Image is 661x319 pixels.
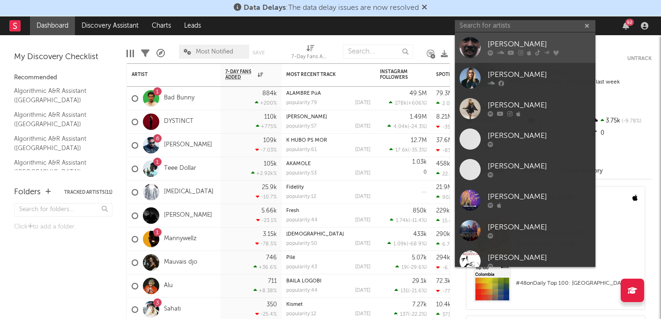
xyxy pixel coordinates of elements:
div: popularity: 61 [286,147,317,152]
input: Search... [343,45,413,59]
div: 3.15k [263,231,277,237]
span: +606 % [408,101,425,106]
a: Leads [178,16,208,35]
div: [PERSON_NAME] [488,222,591,233]
div: [PERSON_NAME] [488,191,591,203]
div: 7-Day Fans Added (7-Day Fans Added) [291,40,329,67]
div: Filters [141,40,149,67]
div: Spotify Monthly Listeners [436,72,506,77]
div: ( ) [394,288,427,294]
div: 1.03k [412,159,427,165]
div: ( ) [389,147,427,153]
span: 131 [401,289,408,294]
a: [DEMOGRAPHIC_DATA] [286,232,344,237]
div: 350 [267,302,277,308]
button: 92 [623,22,629,30]
div: 2.06M [436,100,457,106]
div: 5.66k [261,208,277,214]
span: -9.78 % [620,119,641,124]
div: -25.4 % [255,311,277,317]
div: SHAKO MAKO [286,114,371,120]
a: Teee Dollar [164,165,196,173]
div: 110k [264,114,277,120]
div: Recommended [14,72,112,84]
div: 229k [436,208,450,214]
div: [PERSON_NAME] [488,69,591,81]
span: 4.04k [394,124,408,129]
div: 21.9M [436,184,453,190]
span: -24.3 % [409,124,425,129]
a: Fidelity [286,185,304,190]
div: [DATE] [355,171,371,176]
span: 137 [400,312,408,317]
div: Instagram Followers [380,69,413,80]
div: # 48 on Daily Top 100: [GEOGRAPHIC_DATA] [516,278,638,289]
div: 92 [625,19,634,26]
div: popularity: 57 [286,124,317,129]
div: 433k [413,231,427,237]
div: -10.7 % [256,194,277,200]
div: Edit Columns [126,40,134,67]
div: 79.3M [436,91,453,97]
div: [DATE] [355,194,371,199]
div: [DATE] [355,218,371,223]
div: BAILA LOGOBI [286,279,371,284]
div: 72.3k [436,278,451,284]
a: [PERSON_NAME] [455,124,595,154]
div: +200 % [255,100,277,106]
a: Discovery Assistant [75,16,145,35]
div: Artist [132,72,202,77]
a: Kismet [286,302,303,307]
div: 25.9k [262,184,277,190]
div: 109k [263,137,277,144]
a: ALAMBRE PúA [286,91,321,96]
span: -11.4 % [410,218,425,223]
a: [PERSON_NAME] [455,246,595,276]
div: 458k [436,161,450,167]
div: +8.38 % [253,288,277,294]
div: -838 [436,147,454,153]
div: popularity: 12 [286,194,316,199]
div: Fresh [286,208,371,213]
input: Search for artists [455,20,595,32]
a: [PERSON_NAME] [455,63,595,93]
div: -771 [436,288,453,294]
a: #48onDaily Top 100: [GEOGRAPHIC_DATA] [467,265,645,309]
a: AKAMOLE [286,161,311,167]
div: 10.4k [436,302,451,308]
a: BAILA LOGOBI [286,279,321,284]
div: 22.8k [436,171,455,177]
div: Pilé [286,255,371,260]
a: Algorithmic A&R Assistant ([GEOGRAPHIC_DATA]) [14,86,103,105]
a: Dashboard [30,16,75,35]
div: [DATE] [355,147,371,152]
a: Sahati [164,305,181,313]
div: AKAMOLE [286,161,371,167]
a: Bad Bunny [164,94,194,102]
input: Search for folders... [14,203,112,217]
div: 3.75k [589,115,652,127]
div: 1.49M [410,114,427,120]
a: Charts [145,16,178,35]
a: [PERSON_NAME] [164,141,212,149]
span: Most Notified [196,49,233,55]
a: K HUBO PS MOR [286,138,327,143]
span: : The data delay issues are now resolved [244,4,419,12]
span: 7-Day Fans Added [225,69,255,80]
div: 7-Day Fans Added (7-Day Fans Added) [291,52,329,63]
div: 15.4k [436,218,455,224]
div: 294k [436,255,450,261]
div: ( ) [395,264,427,270]
div: -23.1 % [256,217,277,223]
div: [PERSON_NAME] [488,130,591,142]
div: 5.07k [412,255,427,261]
div: [DATE] [355,100,371,106]
div: ( ) [387,123,427,129]
div: 884k [262,91,277,97]
span: -29.6 % [408,265,425,270]
div: [PERSON_NAME] [488,252,591,264]
div: 711 [268,278,277,284]
div: [PERSON_NAME] [488,39,591,50]
div: [DATE] [355,288,371,293]
div: 7.27k [412,302,427,308]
